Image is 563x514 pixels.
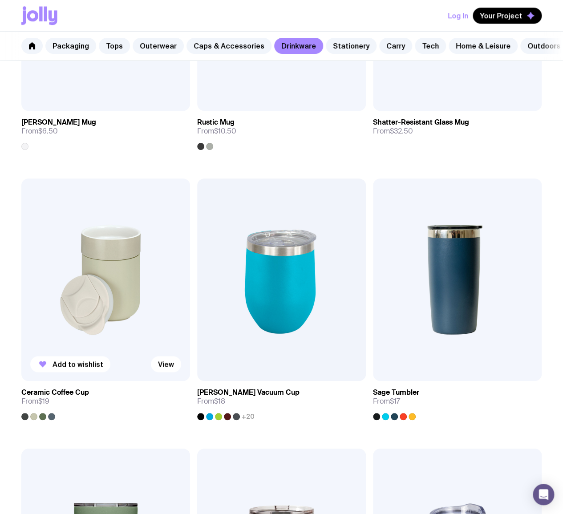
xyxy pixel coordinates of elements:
a: [PERSON_NAME] Vacuum CupFrom$18+20 [197,381,366,420]
a: Outerwear [133,38,184,54]
h3: [PERSON_NAME] Mug [21,118,96,127]
h3: Sage Tumbler [373,388,419,397]
span: From [373,127,413,136]
a: Drinkware [274,38,323,54]
span: Add to wishlist [53,360,103,368]
a: [PERSON_NAME] MugFrom$6.50 [21,111,190,150]
a: Shatter-Resistant Glass MugFrom$32.50 [373,111,542,143]
span: +20 [242,413,255,420]
a: Rustic MugFrom$10.50 [197,111,366,150]
div: Open Intercom Messenger [533,484,554,505]
span: $6.50 [38,126,58,136]
button: Log In [448,8,468,24]
span: From [21,127,58,136]
a: Caps & Accessories [186,38,271,54]
a: Sage TumblerFrom$17 [373,381,542,420]
a: Tops [99,38,130,54]
h3: Rustic Mug [197,118,235,127]
a: Tech [415,38,446,54]
span: Your Project [480,11,522,20]
button: Your Project [473,8,542,24]
span: $17 [390,397,400,406]
a: Stationery [326,38,377,54]
a: Carry [379,38,412,54]
span: $32.50 [390,126,413,136]
h3: Ceramic Coffee Cup [21,388,89,397]
h3: Shatter-Resistant Glass Mug [373,118,469,127]
span: From [197,127,236,136]
button: Add to wishlist [30,356,110,372]
span: From [373,397,400,406]
a: View [151,356,181,372]
span: $10.50 [214,126,236,136]
a: Home & Leisure [449,38,518,54]
span: From [21,397,49,406]
span: From [197,397,225,406]
span: $19 [38,397,49,406]
h3: [PERSON_NAME] Vacuum Cup [197,388,300,397]
span: $18 [214,397,225,406]
a: Packaging [45,38,96,54]
a: Ceramic Coffee CupFrom$19 [21,381,190,420]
